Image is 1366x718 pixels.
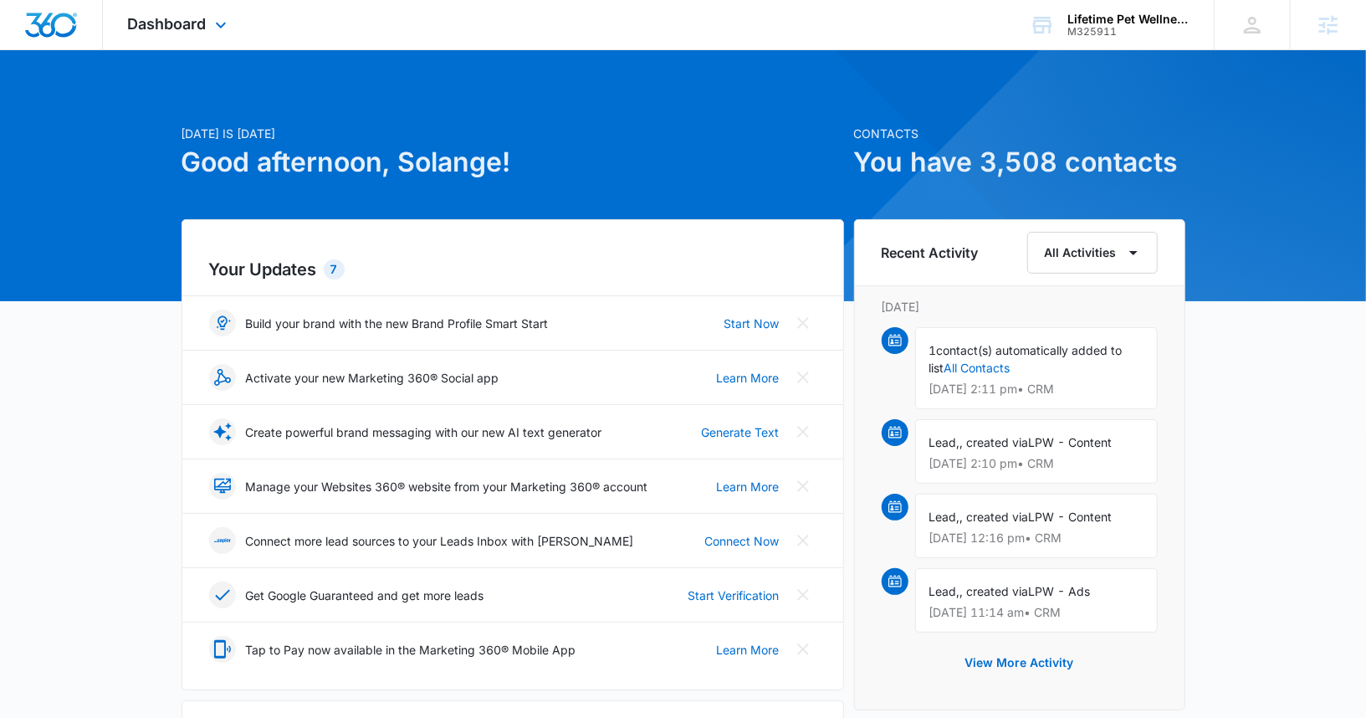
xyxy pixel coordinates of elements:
[949,643,1091,683] button: View More Activity
[854,142,1185,182] h1: You have 3,508 contacts
[209,257,816,282] h2: Your Updates
[790,527,816,554] button: Close
[182,125,844,142] p: [DATE] is [DATE]
[960,510,1029,524] span: , created via
[246,369,499,387] p: Activate your new Marketing 360® Social app
[324,259,345,280] div: 7
[246,478,648,495] p: Manage your Websites 360® website from your Marketing 360® account
[790,582,816,608] button: Close
[882,298,1158,315] p: [DATE]
[717,369,780,387] a: Learn More
[246,315,549,332] p: Build your brand with the new Brand Profile Smart Start
[929,343,1123,375] span: contact(s) automatically added to list
[944,361,1010,375] a: All Contacts
[790,364,816,391] button: Close
[1029,584,1091,598] span: LPW - Ads
[688,587,780,604] a: Start Verification
[246,423,602,441] p: Create powerful brand messaging with our new AI text generator
[790,310,816,336] button: Close
[929,435,960,449] span: Lead,
[1029,435,1113,449] span: LPW - Content
[1029,510,1113,524] span: LPW - Content
[960,584,1029,598] span: , created via
[929,343,937,357] span: 1
[246,532,634,550] p: Connect more lead sources to your Leads Inbox with [PERSON_NAME]
[929,607,1143,618] p: [DATE] 11:14 am • CRM
[717,641,780,659] a: Learn More
[128,15,207,33] span: Dashboard
[1027,232,1158,274] button: All Activities
[882,243,979,263] h6: Recent Activity
[246,641,576,659] p: Tap to Pay now available in the Marketing 360® Mobile App
[929,584,960,598] span: Lead,
[702,423,780,441] a: Generate Text
[929,510,960,524] span: Lead,
[854,125,1185,142] p: Contacts
[929,383,1143,395] p: [DATE] 2:11 pm • CRM
[790,636,816,663] button: Close
[960,435,1029,449] span: , created via
[790,418,816,445] button: Close
[1067,13,1189,26] div: account name
[717,478,780,495] a: Learn More
[246,587,484,604] p: Get Google Guaranteed and get more leads
[929,532,1143,544] p: [DATE] 12:16 pm • CRM
[724,315,780,332] a: Start Now
[182,142,844,182] h1: Good afternoon, Solange!
[1067,26,1189,38] div: account id
[705,532,780,550] a: Connect Now
[790,473,816,500] button: Close
[929,458,1143,469] p: [DATE] 2:10 pm • CRM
